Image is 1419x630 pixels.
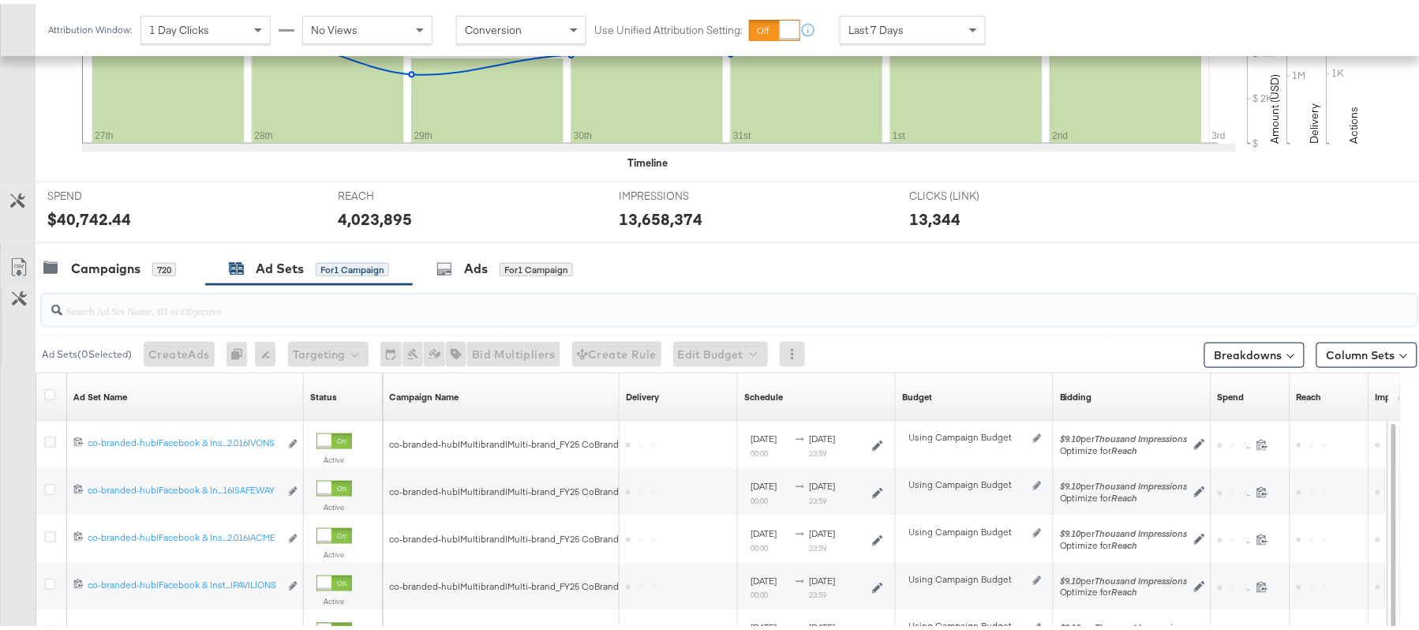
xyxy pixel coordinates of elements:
em: $9.10 [1060,429,1081,441]
span: [DATE] [751,429,777,441]
span: 1 Day Clicks [149,19,209,33]
span: CLICKS (LINK) [909,185,1028,200]
span: Conversion [465,19,522,33]
span: per [1060,429,1188,441]
span: [DATE] [751,571,777,583]
sub: 23:59 [809,539,826,549]
sub: 00:00 [751,492,768,501]
label: Active [316,593,352,603]
div: Timeline [627,152,668,167]
div: co-branded-hub|Facebook & Ins...2.016|ACME [88,527,279,540]
label: Use Unified Attribution Setting: [594,19,743,34]
span: SPEND [47,185,166,200]
span: co-branded-hub|Multibrand|Multi-brand_FY25 CoBrand National GMHBC P8|[PERSON_NAME]|[DATE]|[DATE]|... [389,529,1223,541]
span: per [1060,571,1188,583]
a: Shows your bid and optimisation settings for this Ad Set. [1060,387,1092,399]
div: Status [310,387,337,399]
em: Thousand Impressions [1095,618,1188,630]
div: for 1 Campaign [316,259,389,273]
div: Ad Sets [256,256,304,274]
span: co-branded-hub|Multibrand|Multi-brand_FY25 CoBrand National GMHBC P8|[PERSON_NAME]|[DATE]|[DATE]|... [389,434,1223,446]
div: Using Campaign Budget [908,569,1029,582]
div: Spend [1218,387,1245,399]
div: Using Campaign Budget [908,427,1029,440]
span: per [1060,523,1188,535]
em: Thousand Impressions [1095,523,1188,535]
span: IMPRESSIONS [619,185,737,200]
div: Attribution Window: [47,21,133,32]
div: Using Campaign Budget [908,474,1029,487]
div: Delivery [626,387,659,399]
em: Thousand Impressions [1095,429,1188,441]
a: co-branded-hub|Facebook & Ins...2.016|VONS [88,433,279,449]
span: [DATE] [809,571,835,583]
em: Thousand Impressions [1095,476,1188,488]
em: Thousand Impressions [1095,571,1188,583]
div: co-branded-hub|Facebook & Inst...|PAVILIONS [88,575,279,587]
em: $9.10 [1060,523,1081,535]
span: co-branded-hub|Multibrand|Multi-brand_FY25 CoBrand National GMHBC P8|[PERSON_NAME]|[DATE]|[DATE]|... [389,576,1223,588]
span: co-branded-hub|Multibrand|Multi-brand_FY25 CoBrand National GMHBC P8|[PERSON_NAME]|[DATE]|[DATE]|... [389,482,1223,493]
div: Campaign Name [389,387,459,399]
sub: 23:59 [809,587,826,596]
span: [DATE] [809,476,835,488]
div: Budget [902,387,932,399]
div: $40,742.44 [47,204,131,227]
div: Ad Set Name [73,387,127,399]
span: [DATE] [751,618,777,630]
div: Schedule [744,387,783,399]
a: Reflects the ability of your Ad Set to achieve delivery based on ad states, schedule and budget. [626,387,659,399]
a: Shows the current budget of Ad Set. [902,387,932,399]
div: Using Campaign Budget [908,522,1029,534]
a: The number of people your ad was served to. [1297,387,1322,399]
a: Shows the current state of your Ad Set. [310,387,337,399]
div: 13,658,374 [619,204,702,227]
span: REACH [338,185,456,200]
input: Search Ad Set Name, ID or Objective [62,285,1292,316]
label: Active [316,546,352,556]
sub: 00:00 [751,444,768,454]
sub: 00:00 [751,587,768,596]
div: Reach [1297,387,1322,399]
div: Optimize for [1060,441,1188,453]
button: Column Sets [1316,339,1417,364]
span: No Views [311,19,358,33]
span: [DATE] [809,618,835,630]
div: Ad Sets ( 0 Selected) [42,343,132,358]
a: Your campaign name. [389,387,459,399]
div: 13,344 [909,204,960,227]
div: Campaigns [71,256,140,274]
div: Optimize for [1060,488,1188,501]
div: Ads [464,256,488,274]
span: [DATE] [751,523,777,535]
em: $9.10 [1060,618,1081,630]
div: Using Campaign Budget [908,617,1029,629]
a: Shows when your Ad Set is scheduled to deliver. [744,387,783,399]
div: for 1 Campaign [500,259,573,273]
text: Amount (USD) [1268,70,1282,140]
a: Your Ad Set name. [73,387,127,399]
a: The total amount spent to date. [1218,387,1245,399]
em: Reach [1112,441,1138,452]
span: Last 7 Days [848,19,904,33]
div: co-branded-hub|Facebook & Ins...2.016|VONS [88,433,279,445]
span: per [1060,476,1188,488]
a: co-branded-hub|Facebook & Ins...2.016|ACME [88,527,279,544]
a: co-branded-hub|Facebook & In...16|SAFEWAY [88,480,279,497]
a: co-branded-hub|Facebook & Inst...|PAVILIONS [88,575,279,591]
em: Reach [1112,583,1138,594]
div: 720 [152,259,176,273]
text: Delivery [1308,99,1322,140]
span: per [1060,618,1188,630]
em: Reach [1112,535,1138,547]
sub: 23:59 [809,444,826,454]
div: Optimize for [1060,583,1188,595]
label: Active [316,498,352,508]
span: [DATE] [751,476,777,488]
button: Breakdowns [1204,339,1305,364]
span: [DATE] [809,429,835,441]
sub: 23:59 [809,492,826,501]
div: co-branded-hub|Facebook & In...16|SAFEWAY [88,480,279,493]
sub: 00:00 [751,539,768,549]
div: 0 [227,338,255,363]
